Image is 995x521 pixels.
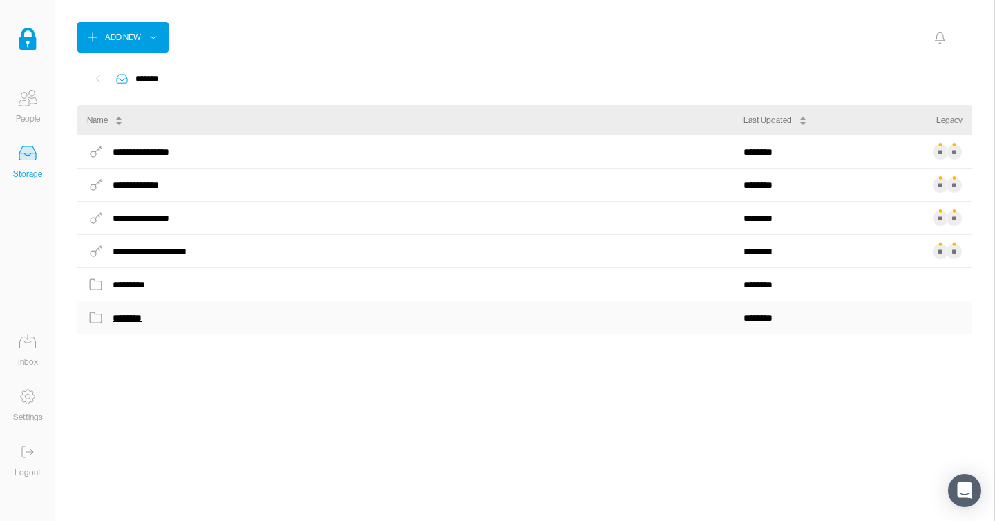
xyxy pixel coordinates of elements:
[77,22,169,53] button: Add New
[13,167,42,181] div: Storage
[105,30,141,44] div: Add New
[936,113,963,127] div: Legacy
[948,474,981,507] div: Open Intercom Messenger
[87,113,108,127] div: Name
[16,112,40,126] div: People
[15,466,41,480] div: Logout
[18,355,38,369] div: Inbox
[743,113,792,127] div: Last Updated
[13,410,43,424] div: Settings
